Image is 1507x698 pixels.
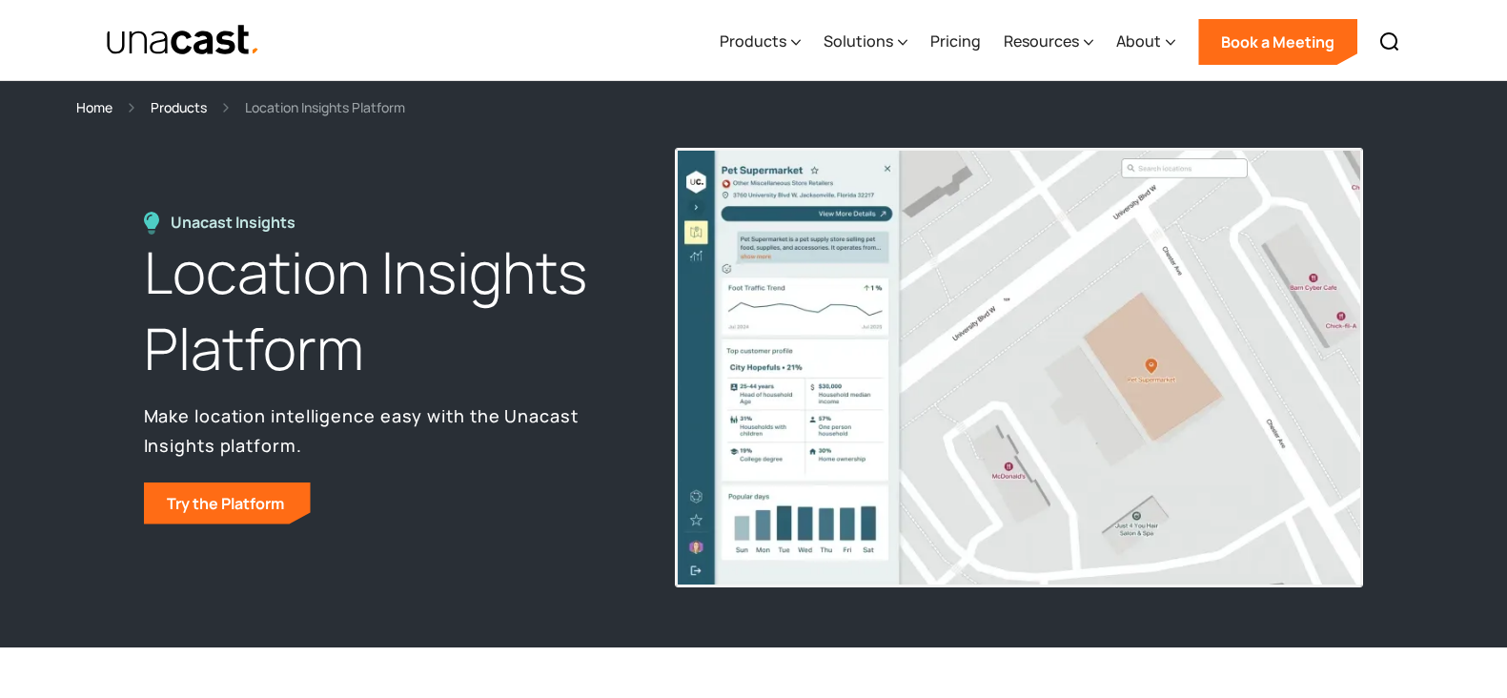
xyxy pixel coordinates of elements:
[1004,30,1079,52] div: Resources
[1116,30,1161,52] div: About
[720,30,786,52] div: Products
[720,3,801,81] div: Products
[930,3,981,81] a: Pricing
[144,401,632,459] p: Make location intelligence easy with the Unacast Insights platform.
[76,96,112,118] a: Home
[1004,3,1093,81] div: Resources
[106,24,261,57] img: Unacast text logo
[151,96,207,118] a: Products
[1378,31,1401,53] img: Search icon
[245,96,405,118] div: Location Insights Platform
[824,3,907,81] div: Solutions
[171,212,305,234] div: Unacast Insights
[1116,3,1175,81] div: About
[1198,19,1357,65] a: Book a Meeting
[144,212,159,235] img: Location Insights Platform icon
[106,24,261,57] a: home
[144,235,632,387] h1: Location Insights Platform
[824,30,893,52] div: Solutions
[144,482,311,524] a: Try the Platform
